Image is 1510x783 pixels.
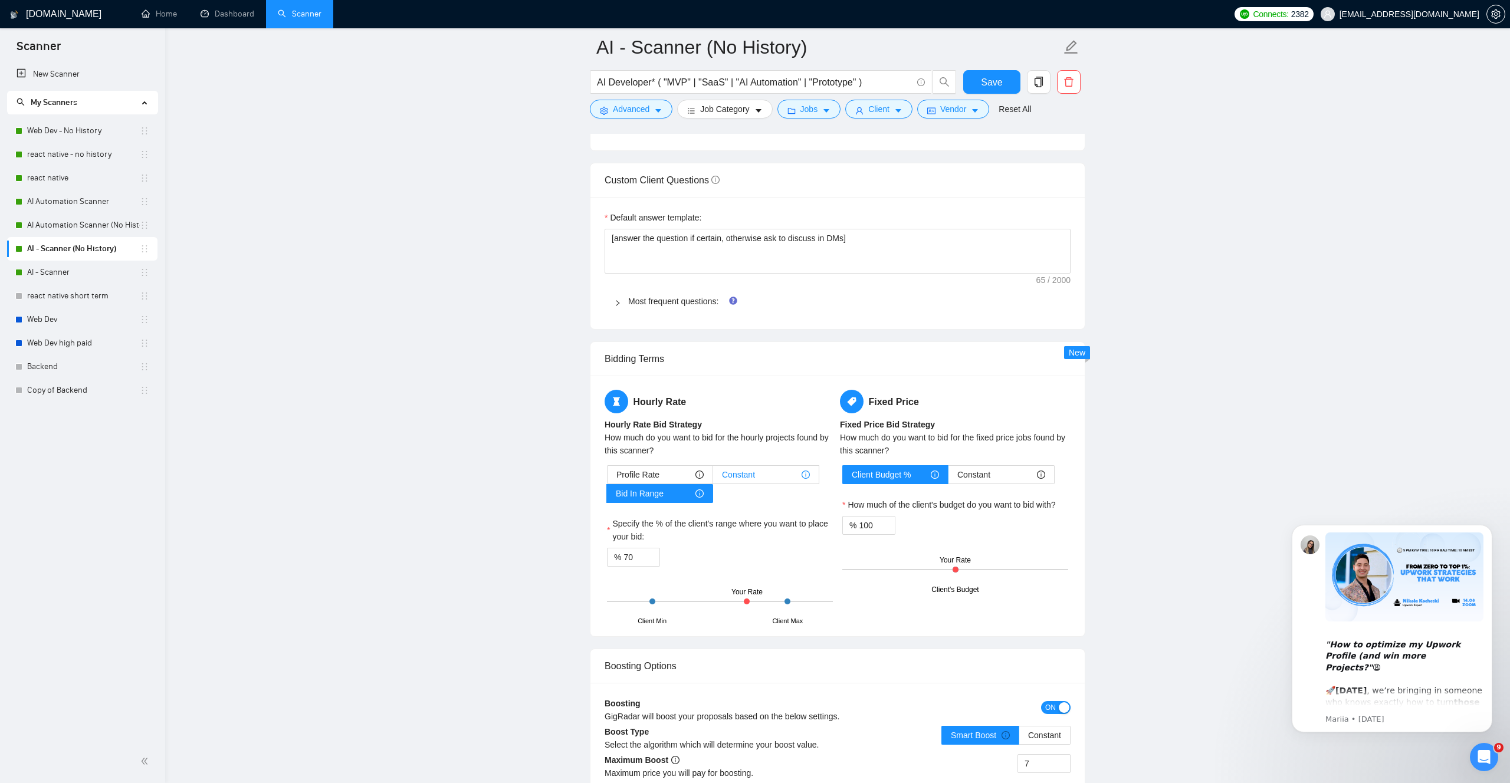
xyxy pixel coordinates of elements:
[605,229,1071,274] textarea: Default answer template:
[17,97,77,107] span: My Scanners
[638,616,667,626] div: Client Min
[27,213,140,237] a: AI Automation Scanner (No History)
[822,106,830,115] span: caret-down
[840,431,1071,457] div: How much do you want to bid for the fixed price jobs found by this scanner?
[1470,743,1498,771] iframe: Intercom live chat
[1045,701,1056,714] span: ON
[607,517,833,543] label: Specify the % of the client's range where you want to place your bid:
[10,5,18,24] img: logo
[201,9,254,19] a: dashboardDashboard
[1063,40,1079,55] span: edit
[1494,743,1504,752] span: 9
[1037,471,1045,479] span: info-circle
[7,331,157,355] li: Web Dev high paid
[1253,8,1288,21] span: Connects:
[17,62,148,86] a: New Scanner
[140,268,149,277] span: holder
[616,466,659,483] span: Profile Rate
[728,295,738,306] div: Tooltip anchor
[140,126,149,136] span: holder
[616,485,664,502] span: Bid In Range
[140,244,149,254] span: holder
[27,261,140,284] a: AI - Scanner
[7,143,157,166] li: react native - no history
[787,106,796,115] span: folder
[963,70,1020,94] button: Save
[1486,5,1505,24] button: setting
[7,62,157,86] li: New Scanner
[933,70,956,94] button: search
[800,103,818,116] span: Jobs
[845,100,912,119] button: userClientcaret-down
[852,466,911,483] span: Client Budget %
[671,756,679,764] span: info-circle
[868,103,889,116] span: Client
[917,78,925,86] span: info-circle
[140,197,149,206] span: holder
[700,103,749,116] span: Job Category
[278,9,321,19] a: searchScanner
[605,390,835,413] h5: Hourly Rate
[931,584,979,596] div: Client's Budget
[7,166,157,190] li: react native
[623,548,659,566] input: Specify the % of the client's range where you want to place your bid:
[917,100,989,119] button: idcardVendorcaret-down
[842,498,1056,511] label: How much of the client's budget do you want to bid with?
[27,143,140,166] a: react native - no history
[27,237,140,261] a: AI - Scanner (No History)
[711,176,720,184] span: info-circle
[1028,731,1061,740] span: Constant
[140,362,149,371] span: holder
[840,420,935,429] b: Fixed Price Bid Strategy
[27,119,140,143] a: Web Dev - No History
[940,555,971,566] div: Your Rate
[7,190,157,213] li: AI Automation Scanner
[1291,8,1309,21] span: 2382
[140,386,149,395] span: holder
[933,77,956,87] span: search
[1274,507,1510,751] iframe: Intercom notifications message
[7,261,157,284] li: AI - Scanner
[687,106,695,115] span: bars
[7,379,157,402] li: Copy of Backend
[840,390,864,413] span: tag
[859,516,895,534] input: How much of the client's budget do you want to bid with?
[1002,731,1010,739] span: info-circle
[140,150,149,159] span: holder
[140,291,149,301] span: holder
[7,237,157,261] li: AI - Scanner (No History)
[17,98,25,106] span: search
[614,300,621,307] span: right
[27,355,140,379] a: Backend
[605,288,1071,315] div: Most frequent questions:
[957,466,990,483] span: Constant
[1027,70,1051,94] button: copy
[140,338,149,348] span: holder
[7,38,70,62] span: Scanner
[981,75,1002,90] span: Save
[772,616,803,626] div: Client Max
[605,211,701,224] label: Default answer template:
[590,100,672,119] button: settingAdvancedcaret-down
[951,731,1010,740] span: Smart Boost
[855,106,864,115] span: user
[605,755,679,765] b: Maximum Boost
[605,649,1071,683] div: Boosting Options
[605,710,954,723] div: GigRadar will boost your proposals based on the below settings.
[7,213,157,237] li: AI Automation Scanner (No History)
[605,431,835,457] div: How much do you want to bid for the hourly projects found by this scanner?
[27,379,140,402] a: Copy of Backend
[677,100,772,119] button: barsJob Categorycaret-down
[731,587,763,598] div: Your Rate
[605,175,720,185] span: Custom Client Questions
[605,738,838,751] div: Select the algorithm which will determine your boost value.
[971,106,979,115] span: caret-down
[722,466,755,483] span: Constant
[140,315,149,324] span: holder
[931,471,939,479] span: info-circle
[7,308,157,331] li: Web Dev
